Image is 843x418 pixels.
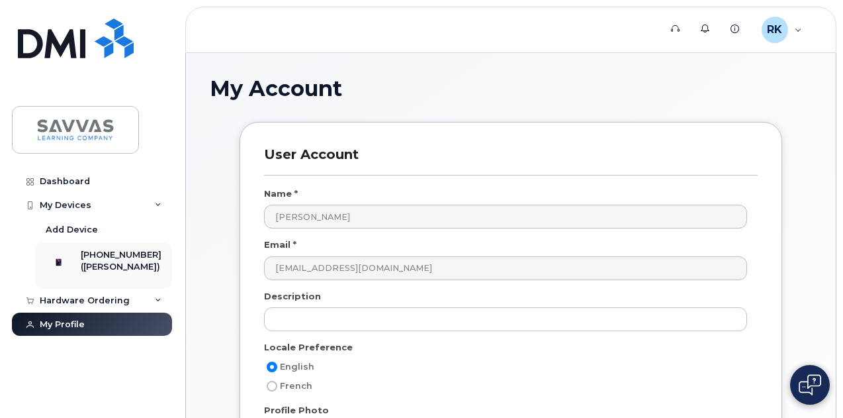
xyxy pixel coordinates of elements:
label: Email * [264,238,296,251]
span: French [280,381,312,391]
label: Locale Preference [264,341,353,354]
label: Name * [264,187,298,200]
input: English [267,362,277,372]
h3: User Account [264,146,758,175]
label: Profile Photo [264,404,329,417]
h1: My Account [210,77,812,100]
span: English [280,362,314,372]
input: French [267,381,277,392]
img: Open chat [799,374,821,395]
label: Description [264,290,321,303]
